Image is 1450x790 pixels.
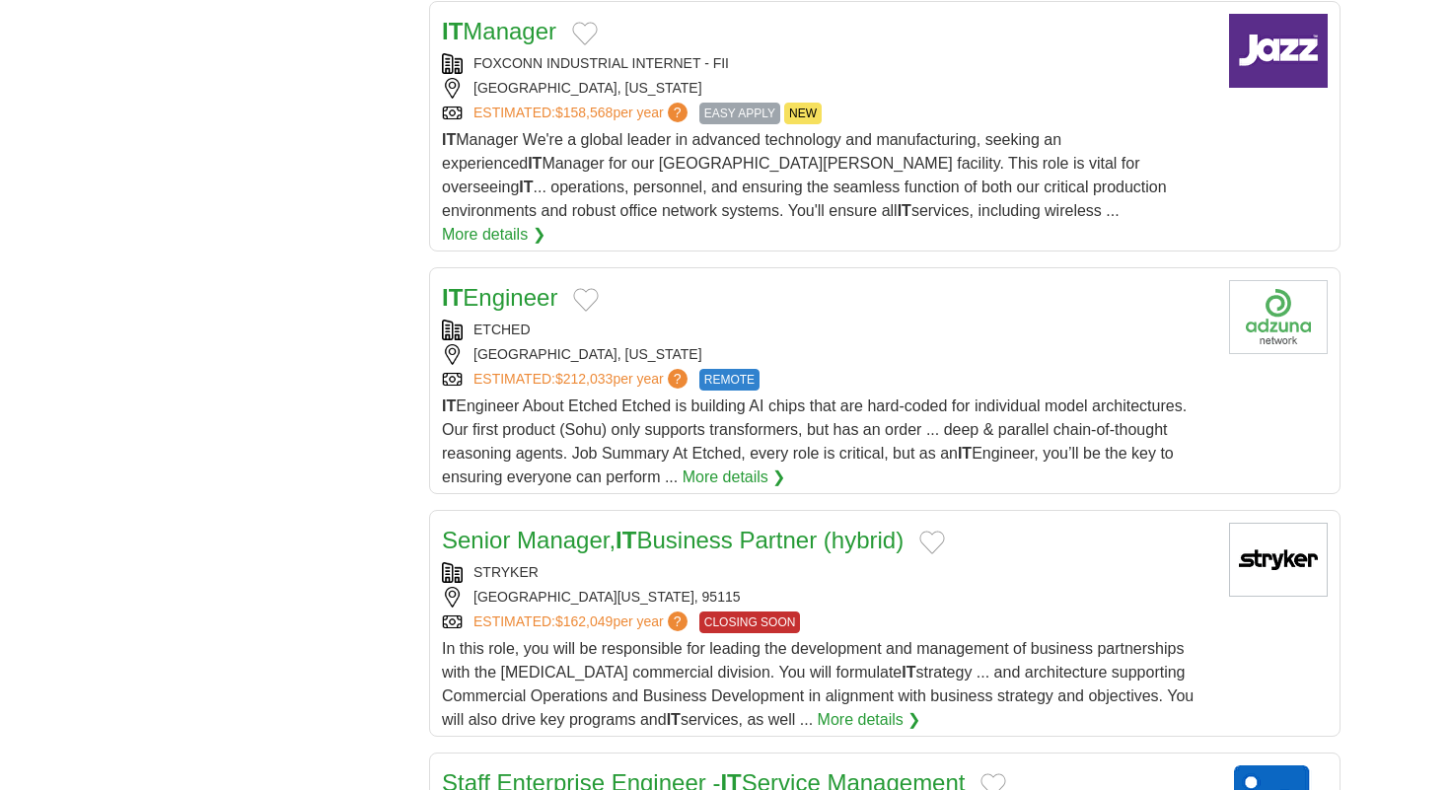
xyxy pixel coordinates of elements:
[555,613,613,629] span: $162,049
[442,131,1167,219] span: Manager We're a global leader in advanced technology and manufacturing, seeking an experienced Ma...
[442,320,1213,340] div: ETCHED
[1229,280,1328,354] img: Company logo
[699,369,760,391] span: REMOTE
[1229,523,1328,597] img: Stryker logo
[442,587,1213,608] div: [GEOGRAPHIC_DATA][US_STATE], 95115
[699,103,780,124] span: EASY APPLY
[667,711,681,728] strong: IT
[668,369,688,389] span: ?
[473,611,691,633] a: ESTIMATED:$162,049per year?
[919,531,945,554] button: Add to favorite jobs
[442,284,557,311] a: ITEngineer
[442,527,904,553] a: Senior Manager,ITBusiness Partner (hybrid)
[818,708,921,732] a: More details ❯
[683,466,786,489] a: More details ❯
[572,22,598,45] button: Add to favorite jobs
[473,369,691,391] a: ESTIMATED:$212,033per year?
[442,223,545,247] a: More details ❯
[616,527,636,553] strong: IT
[519,179,533,195] strong: IT
[442,131,456,148] strong: IT
[442,18,556,44] a: ITManager
[784,103,822,124] span: NEW
[528,155,542,172] strong: IT
[668,103,688,122] span: ?
[442,397,456,414] strong: IT
[555,105,613,120] span: $158,568
[573,288,599,312] button: Add to favorite jobs
[442,284,463,311] strong: IT
[1229,14,1328,88] img: Company logo
[442,640,1194,728] span: In this role, you will be responsible for leading the development and management of business part...
[442,18,463,44] strong: IT
[699,611,801,633] span: CLOSING SOON
[668,611,688,631] span: ?
[442,53,1213,74] div: FOXCONN INDUSTRIAL INTERNET - FII
[958,445,972,462] strong: IT
[898,202,911,219] strong: IT
[473,564,539,580] a: STRYKER
[555,371,613,387] span: $212,033
[442,397,1187,485] span: Engineer About Etched Etched is building AI chips that are hard-coded for individual model archit...
[902,664,915,681] strong: IT
[473,103,691,124] a: ESTIMATED:$158,568per year?
[442,78,1213,99] div: [GEOGRAPHIC_DATA], [US_STATE]
[442,344,1213,365] div: [GEOGRAPHIC_DATA], [US_STATE]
